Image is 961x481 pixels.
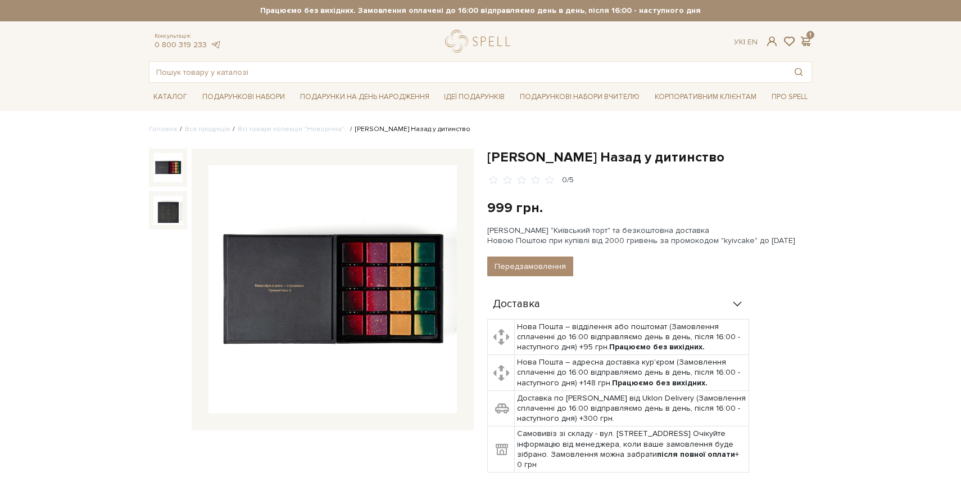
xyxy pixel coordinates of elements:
[155,33,221,40] span: Консультація:
[609,342,705,352] b: Працюємо без вихідних.
[515,319,749,355] td: Нова Пошта – відділення або поштомат (Замовлення сплаченні до 16:00 відправляємо день в день, піс...
[515,355,749,391] td: Нова Пошта – адресна доставка кур'єром (Замовлення сплаченні до 16:00 відправляємо день в день, п...
[515,426,749,473] td: Самовивіз зі складу - вул. [STREET_ADDRESS] Очікуйте інформацію від менеджера, коли ваше замовлен...
[210,40,221,50] a: telegram
[487,199,543,217] div: 999 грн.
[347,124,470,134] li: [PERSON_NAME] Назад у дитинство
[149,125,177,133] a: Головна
[198,88,289,106] a: Подарункові набори
[562,175,574,186] div: 0/5
[747,37,758,47] a: En
[734,37,758,47] div: Ук
[153,196,183,225] img: Сет цукерок Назад у дитинство
[208,165,457,414] img: Сет цукерок Назад у дитинство
[445,30,515,53] a: logo
[487,257,573,276] button: Передзамовлення
[149,62,786,82] input: Пошук товару у каталозі
[657,449,735,459] b: після повної оплати
[185,125,230,133] a: Вся продукція
[515,87,644,106] a: Подарункові набори Вчителю
[155,40,207,50] a: 0 800 319 233
[149,88,192,106] a: Каталог
[612,378,708,388] b: Працюємо без вихідних.
[487,226,812,246] div: [PERSON_NAME] "Київський торт" та безкоштовна доставка Новою Поштою при купівлі від 2000 гривень ...
[786,62,812,82] button: Пошук товару у каталозі
[487,149,812,166] h1: [PERSON_NAME] Назад у дитинство
[744,37,745,47] span: |
[153,153,183,182] img: Сет цукерок Назад у дитинство
[650,88,761,106] a: Корпоративним клієнтам
[439,88,509,106] a: Ідеї подарунків
[296,88,434,106] a: Подарунки на День народження
[493,299,540,309] span: Доставка
[515,390,749,426] td: Доставка по [PERSON_NAME] від Uklon Delivery (Замовлення сплаченні до 16:00 відправляємо день в д...
[149,6,812,16] strong: Працюємо без вихідних. Замовлення оплачені до 16:00 відправляємо день в день, після 16:00 - насту...
[767,88,812,106] a: Про Spell
[238,125,347,133] a: Всі товари колекція "Новорічна"..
